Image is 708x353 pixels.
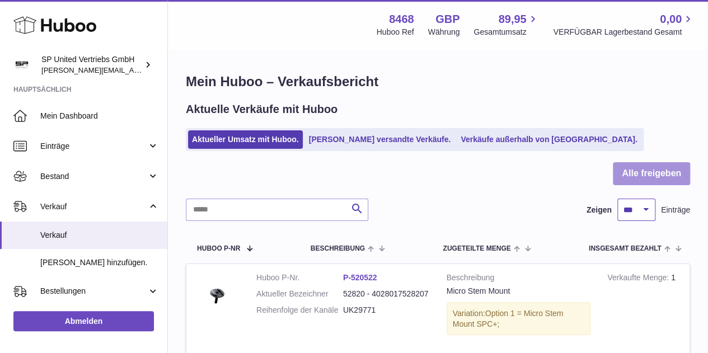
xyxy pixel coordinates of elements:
dd: UK29771 [343,305,430,316]
a: P-520522 [343,273,377,282]
div: Huboo Ref [377,27,414,37]
span: VERFÜGBAR Lagerbestand Gesamt [553,27,695,37]
img: MicroStemMountPro.jpg [195,272,240,317]
h1: Mein Huboo – Verkaufsbericht [186,73,690,91]
span: Beschreibung [311,245,365,252]
label: Zeigen [587,205,612,215]
span: Gesamtumsatz [473,27,539,37]
h2: Aktuelle Verkäufe mit Huboo [186,102,337,117]
a: Abmelden [13,311,154,331]
span: Einträge [661,205,690,215]
span: Option 1 = Micro Stem Mount SPC+; [453,309,564,328]
div: Micro Stem Mount [447,286,591,296]
div: SP United Vertriebs GmbH [41,54,142,76]
span: [PERSON_NAME] hinzufügen. [40,257,159,268]
a: 0,00 VERFÜGBAR Lagerbestand Gesamt [553,12,695,37]
img: tim@sp-united.com [13,57,30,73]
div: Währung [428,27,460,37]
strong: GBP [435,12,460,27]
strong: Beschreibung [447,272,591,286]
dd: 52820 - 4028017528207 [343,289,430,299]
span: Huboo P-Nr [197,245,240,252]
button: Alle freigeben [613,162,690,185]
span: 89,95 [498,12,526,27]
span: Einträge [40,141,147,152]
td: 1 [599,264,690,350]
span: ZUGETEILTE Menge [443,245,510,252]
span: Bestand [40,171,147,182]
dt: Aktueller Bezeichner [256,289,343,299]
a: Verkäufe außerhalb von [GEOGRAPHIC_DATA]. [457,130,641,149]
span: Verkauf [40,201,147,212]
span: Verkauf [40,230,159,241]
a: [PERSON_NAME] versandte Verkäufe. [305,130,455,149]
strong: Verkaufte Menge [607,273,671,285]
strong: 8468 [389,12,414,27]
a: Aktueller Umsatz mit Huboo. [188,130,303,149]
span: Insgesamt bezahlt [589,245,662,252]
div: Variation: [447,302,591,336]
dt: Huboo P-Nr. [256,272,343,283]
dt: Reihenfolge der Kanäle [256,305,343,316]
span: 0,00 [660,12,682,27]
span: Bestellungen [40,286,147,296]
span: [PERSON_NAME][EMAIL_ADDRESS][DOMAIN_NAME] [41,65,224,74]
a: 89,95 Gesamtumsatz [473,12,539,37]
span: Mein Dashboard [40,111,159,121]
